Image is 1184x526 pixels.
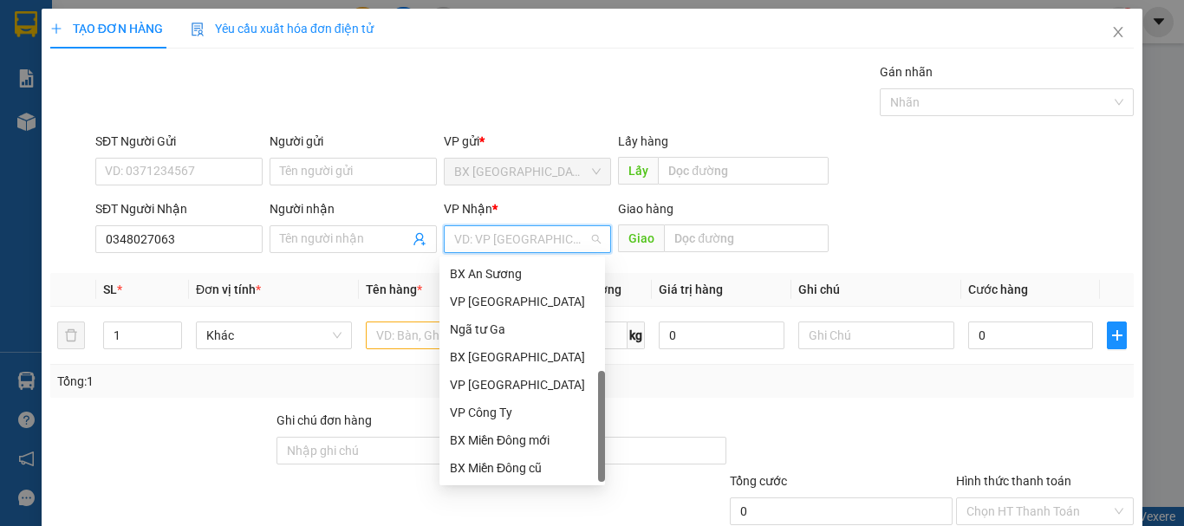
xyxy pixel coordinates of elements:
[1094,9,1142,57] button: Close
[798,321,954,349] input: Ghi Chú
[270,199,437,218] div: Người nhận
[439,426,605,454] div: BX Miền Đông mới
[664,224,829,252] input: Dọc đường
[450,403,595,422] div: VP Công Ty
[439,288,605,315] div: VP Tân Bình
[880,65,933,79] label: Gán nhãn
[618,157,658,185] span: Lấy
[968,282,1028,296] span: Cước hàng
[1111,25,1125,39] span: close
[191,23,205,36] img: icon
[439,343,605,371] div: BX Quảng Ngãi
[366,321,522,349] input: VD: Bàn, Ghế
[270,132,437,151] div: Người gửi
[956,474,1071,488] label: Hình thức thanh toán
[95,199,263,218] div: SĐT Người Nhận
[50,22,163,36] span: TẠO ĐƠN HÀNG
[454,159,601,185] span: BX Quảng Ngãi
[1107,321,1127,349] button: plus
[628,321,645,349] span: kg
[1108,328,1126,342] span: plus
[450,431,595,450] div: BX Miền Đông mới
[50,23,62,35] span: plus
[276,413,372,427] label: Ghi chú đơn hàng
[450,320,595,339] div: Ngã tư Ga
[57,372,459,391] div: Tổng: 1
[439,399,605,426] div: VP Công Ty
[659,321,784,349] input: 0
[658,157,829,185] input: Dọc đường
[791,273,961,307] th: Ghi chú
[444,132,611,151] div: VP gửi
[450,375,595,394] div: VP [GEOGRAPHIC_DATA]
[206,322,342,348] span: Khác
[450,347,595,367] div: BX [GEOGRAPHIC_DATA]
[618,202,673,216] span: Giao hàng
[439,315,605,343] div: Ngã tư Ga
[730,474,787,488] span: Tổng cước
[439,371,605,399] div: VP Hà Nội
[439,260,605,288] div: BX An Sương
[618,134,668,148] span: Lấy hàng
[444,202,492,216] span: VP Nhận
[103,282,117,296] span: SL
[276,437,499,464] input: Ghi chú đơn hàng
[196,282,261,296] span: Đơn vị tính
[191,22,374,36] span: Yêu cầu xuất hóa đơn điện tử
[57,321,85,349] button: delete
[450,292,595,311] div: VP [GEOGRAPHIC_DATA]
[95,132,263,151] div: SĐT Người Gửi
[450,264,595,283] div: BX An Sương
[439,454,605,482] div: BX Miền Đông cũ
[659,282,723,296] span: Giá trị hàng
[618,224,664,252] span: Giao
[413,232,426,246] span: user-add
[366,282,422,296] span: Tên hàng
[450,458,595,477] div: BX Miền Đông cũ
